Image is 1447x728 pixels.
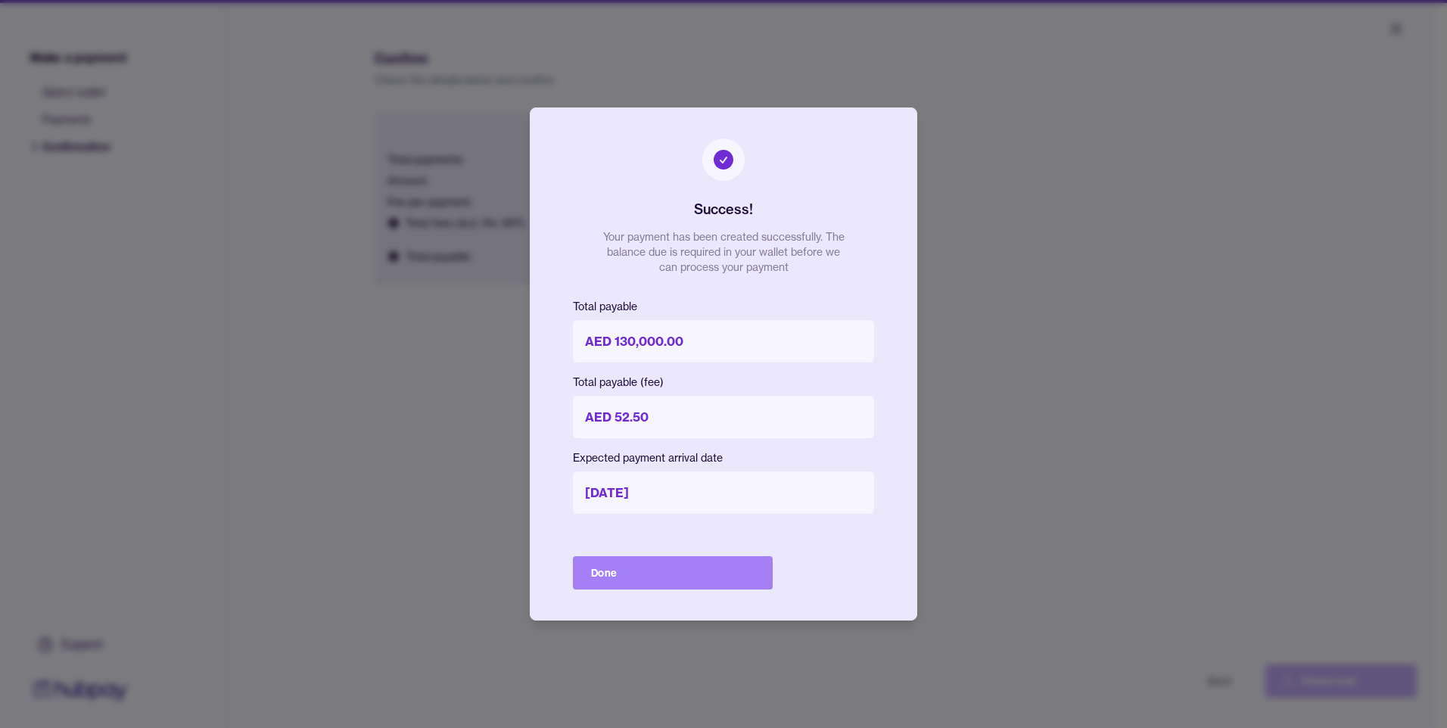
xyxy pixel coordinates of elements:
[602,229,845,275] p: Your payment has been created successfully. The balance due is required in your wallet before we ...
[694,199,753,220] h2: Success!
[573,320,874,362] p: AED 130,000.00
[573,299,874,314] p: Total payable
[573,556,773,590] button: Done
[573,375,874,390] p: Total payable (fee)
[573,396,874,438] p: AED 52.50
[573,450,874,465] p: Expected payment arrival date
[573,471,874,514] p: [DATE]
